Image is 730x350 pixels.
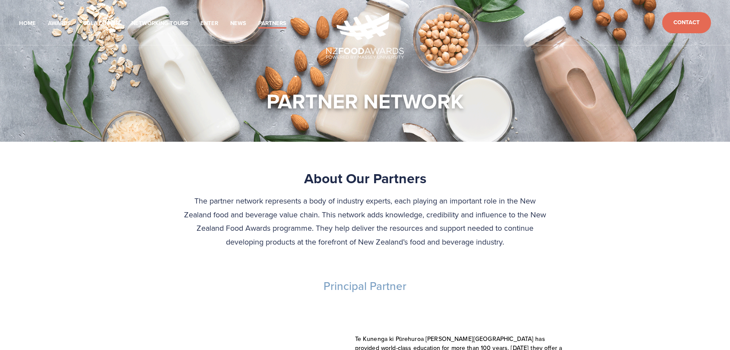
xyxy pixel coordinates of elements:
[131,19,188,29] a: Networking-Tours
[48,19,71,29] a: Awards
[83,19,119,29] a: Gala Dinner
[304,168,426,188] strong: About Our Partners
[183,194,547,248] p: The partner network represents a body of industry experts, each playing an important role in the ...
[258,19,286,29] a: Partners
[19,19,36,29] a: Home
[89,279,641,293] h3: Principal Partner
[200,19,218,29] a: Enter
[662,12,711,33] a: Contact
[267,88,464,114] h1: PARTNER NETWORK
[230,19,246,29] a: News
